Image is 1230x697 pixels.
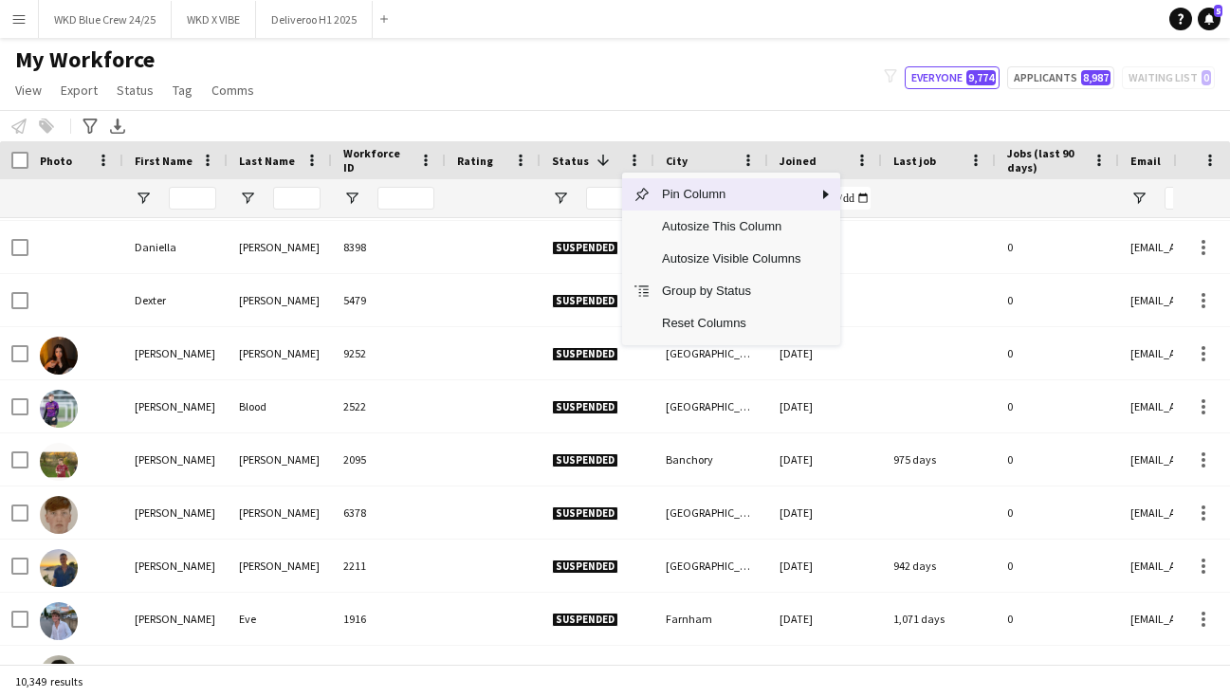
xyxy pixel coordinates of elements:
div: [PERSON_NAME] [123,486,228,539]
img: Edward Eve [40,602,78,640]
a: Comms [204,78,262,102]
input: Status Filter Input [586,187,643,210]
span: View [15,82,42,99]
div: [PERSON_NAME] [123,327,228,379]
img: Eddie Simon [40,549,78,587]
div: Banchory [654,433,768,486]
span: Suspended [552,347,618,361]
div: 1,071 days [882,593,996,645]
span: Email [1130,154,1161,168]
span: First Name [135,154,193,168]
button: Open Filter Menu [239,190,256,207]
div: 0 [996,274,1119,326]
input: First Name Filter Input [169,187,216,210]
span: Suspended [552,294,618,308]
div: Dexter [123,274,228,326]
div: [GEOGRAPHIC_DATA] [654,540,768,592]
span: Suspended [552,241,618,255]
button: Open Filter Menu [1130,190,1147,207]
span: Tag [173,82,193,99]
span: City [666,154,688,168]
div: [PERSON_NAME] [123,540,228,592]
button: WKD X VIBE [172,1,256,38]
div: [DATE] [768,593,882,645]
span: 8,987 [1081,70,1111,85]
span: Workforce ID [343,146,412,174]
input: Workforce ID Filter Input [377,187,434,210]
span: Group by Status [651,275,812,307]
span: Reset Columns [651,307,812,339]
a: 5 [1198,8,1221,30]
button: Deliveroo H1 2025 [256,1,373,38]
span: Comms [211,82,254,99]
span: Autosize This Column [651,211,812,243]
button: Open Filter Menu [552,190,569,207]
div: 8398 [332,221,446,273]
div: 2095 [332,433,446,486]
div: 0 [996,327,1119,379]
div: 1916 [332,593,446,645]
div: 5479 [332,274,446,326]
span: Photo [40,154,72,168]
span: Suspended [552,506,618,521]
a: Status [109,78,161,102]
div: 9252 [332,327,446,379]
span: Pin Column [651,178,812,211]
div: [DATE] [768,327,882,379]
span: Autosize Visible Columns [651,243,812,275]
div: [PERSON_NAME] [228,486,332,539]
div: [PERSON_NAME] [228,540,332,592]
span: Suspended [552,400,618,414]
app-action-btn: Advanced filters [79,115,101,138]
div: [DATE] [768,433,882,486]
app-action-btn: Export XLSX [106,115,129,138]
span: Export [61,82,98,99]
a: View [8,78,49,102]
div: [PERSON_NAME] [228,433,332,486]
button: WKD Blue Crew 24/25 [39,1,172,38]
span: Status [552,154,589,168]
img: Dixie Ellis [40,337,78,375]
a: Tag [165,78,200,102]
img: Edward Grogan [40,655,78,693]
span: Suspended [552,559,618,574]
a: Export [53,78,105,102]
div: 0 [996,593,1119,645]
div: [PERSON_NAME] [123,380,228,432]
input: Last Name Filter Input [273,187,321,210]
div: [GEOGRAPHIC_DATA] [654,327,768,379]
input: Joined Filter Input [814,187,871,210]
div: Farnham [654,593,768,645]
div: [DATE] [768,540,882,592]
span: Last job [893,154,936,168]
div: [PERSON_NAME] [228,327,332,379]
div: Daniella [123,221,228,273]
span: Suspended [552,453,618,468]
div: 0 [996,433,1119,486]
span: Jobs (last 90 days) [1007,146,1085,174]
img: Duncan Cameron [40,443,78,481]
span: Last Name [239,154,295,168]
div: [DATE] [768,380,882,432]
div: [PERSON_NAME] [123,433,228,486]
div: 0 [996,221,1119,273]
div: [GEOGRAPHIC_DATA] [654,380,768,432]
div: [GEOGRAPHIC_DATA] [654,486,768,539]
div: [PERSON_NAME] [228,221,332,273]
div: 0 [996,380,1119,432]
div: 0 [996,486,1119,539]
img: Douglas Blood [40,390,78,428]
div: 942 days [882,540,996,592]
div: Blood [228,380,332,432]
div: [DATE] [768,486,882,539]
span: 9,774 [966,70,996,85]
button: Open Filter Menu [135,190,152,207]
button: Open Filter Menu [343,190,360,207]
div: [PERSON_NAME] [228,274,332,326]
span: Joined [780,154,817,168]
span: 5 [1214,5,1222,17]
div: Column Menu [622,173,840,345]
div: 0 [996,540,1119,592]
div: 2522 [332,380,446,432]
div: 6378 [332,486,446,539]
